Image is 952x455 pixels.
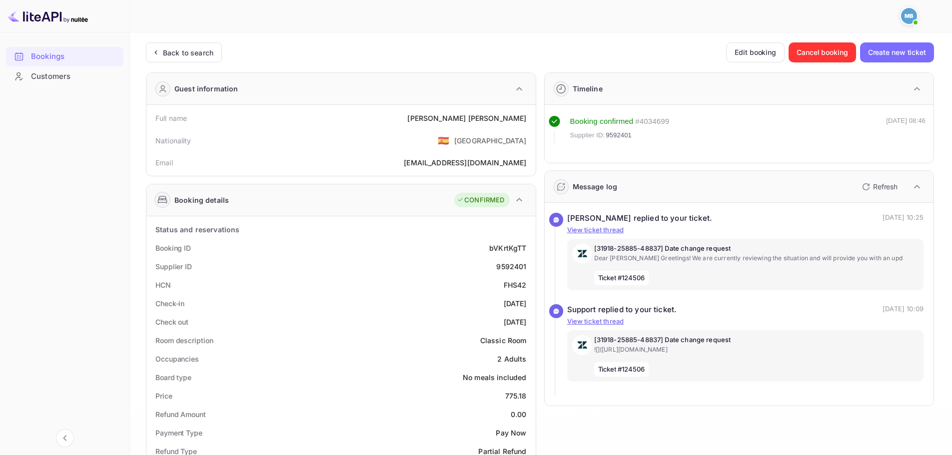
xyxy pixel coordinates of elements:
div: Status and reservations [155,224,239,235]
span: Ticket #124506 [594,271,649,286]
div: CONFIRMED [457,195,504,205]
button: Collapse navigation [56,429,74,447]
div: 775.18 [505,391,527,401]
div: Room description [155,335,213,346]
div: Payment Type [155,428,202,438]
div: No meals included [463,372,527,383]
button: Refresh [856,179,902,195]
div: bVKrtKgTT [489,243,526,253]
span: Ticket #124506 [594,362,649,377]
div: Bookings [31,51,118,62]
div: Bookings [6,47,123,66]
div: [PERSON_NAME] [PERSON_NAME] [407,113,526,123]
div: Booking confirmed [570,116,634,127]
div: 9592401 [496,261,526,272]
div: Nationality [155,135,191,146]
div: Classic Room [480,335,527,346]
div: Customers [6,67,123,86]
div: Refund Amount [155,409,206,420]
div: Pay Now [496,428,526,438]
p: ![]([URL][DOMAIN_NAME] [594,345,919,354]
a: Customers [6,67,123,85]
p: View ticket thread [567,317,924,327]
button: Edit booking [726,42,785,62]
button: Cancel booking [789,42,856,62]
p: View ticket thread [567,225,924,235]
div: 2 Adults [497,354,526,364]
div: [DATE] [504,317,527,327]
p: [DATE] 10:25 [883,213,924,224]
p: Dear [PERSON_NAME] Greetings! We are currently reviewing the situation and will provide you with ... [594,254,919,263]
button: Create new ticket [860,42,934,62]
p: [31918-25885-48837] Date change request [594,244,919,254]
div: Booking ID [155,243,191,253]
div: Timeline [573,83,603,94]
div: [GEOGRAPHIC_DATA] [454,135,527,146]
img: Mohcine Belkhir [901,8,917,24]
img: AwvSTEc2VUhQAAAAAElFTkSuQmCC [572,244,592,264]
div: # 4034699 [635,116,669,127]
div: [DATE] [504,298,527,309]
p: [31918-25885-48837] Date change request [594,335,919,345]
p: [DATE] 10:09 [883,304,924,316]
p: Refresh [873,181,898,192]
div: Guest information [174,83,238,94]
div: Email [155,157,173,168]
div: Check out [155,317,188,327]
div: [EMAIL_ADDRESS][DOMAIN_NAME] [404,157,526,168]
span: 9592401 [606,130,632,140]
div: Board type [155,372,191,383]
div: Booking details [174,195,229,205]
span: United States [438,131,449,149]
div: Message log [573,181,618,192]
div: Full name [155,113,187,123]
div: [PERSON_NAME] replied to your ticket. [567,213,713,224]
div: Support replied to your ticket. [567,304,677,316]
div: HCN [155,280,171,290]
img: LiteAPI logo [8,8,88,24]
div: FHS42 [504,280,527,290]
div: Supplier ID [155,261,192,272]
div: Occupancies [155,354,199,364]
span: Supplier ID: [570,130,605,140]
div: Check-in [155,298,184,309]
img: AwvSTEc2VUhQAAAAAElFTkSuQmCC [572,335,592,355]
a: Bookings [6,47,123,65]
div: Price [155,391,172,401]
div: Customers [31,71,118,82]
div: Back to search [163,47,213,58]
div: 0.00 [511,409,527,420]
div: [DATE] 08:46 [886,116,926,145]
